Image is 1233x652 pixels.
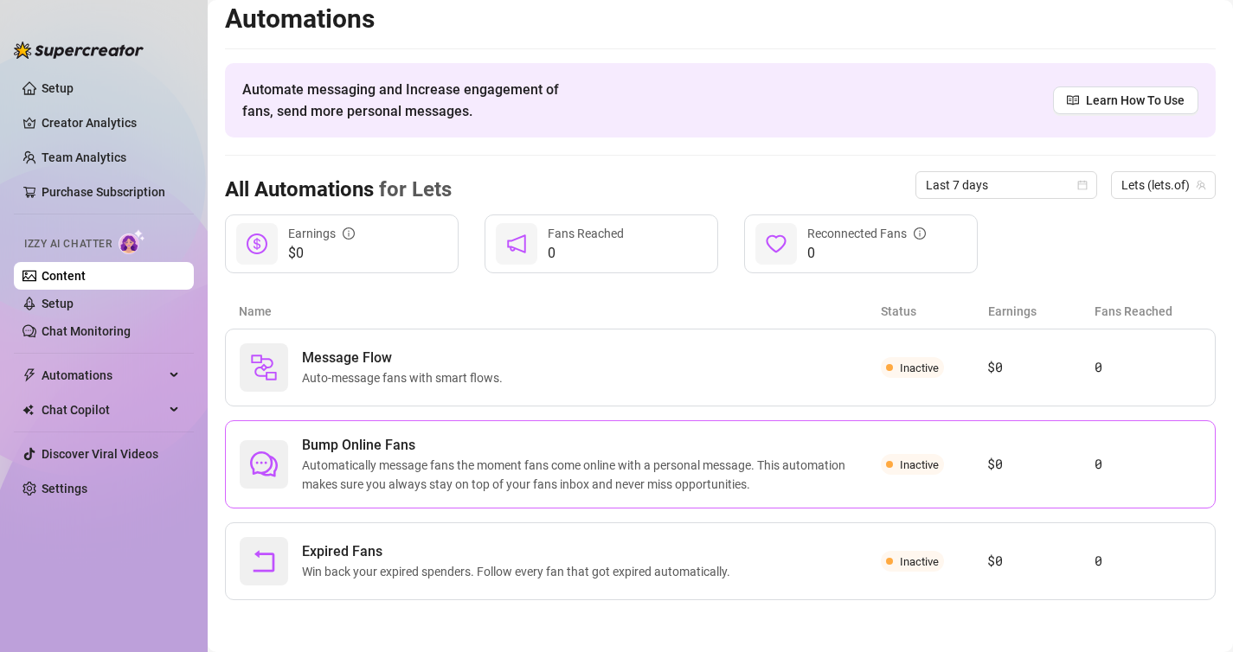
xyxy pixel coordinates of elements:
[42,81,74,95] a: Setup
[302,456,881,494] span: Automatically message fans the moment fans come online with a personal message. This automation m...
[374,177,452,201] span: for Lets
[1095,357,1201,378] article: 0
[288,224,355,243] div: Earnings
[987,357,1094,378] article: $0
[42,396,164,424] span: Chat Copilot
[900,458,939,471] span: Inactive
[881,302,988,321] article: Status
[1086,91,1185,110] span: Learn How To Use
[987,454,1094,475] article: $0
[242,79,575,122] span: Automate messaging and Increase engagement of fans, send more personal messages.
[548,227,624,240] span: Fans Reached
[900,555,939,568] span: Inactive
[926,172,1087,198] span: Last 7 days
[343,227,355,240] span: info-circle
[302,541,737,562] span: Expired Fans
[900,361,939,374] span: Inactive
[42,109,180,137] a: Creator Analytics
[42,297,74,310] a: Setup
[42,150,126,164] a: Team Analytics
[506,233,527,254] span: notification
[250,451,278,478] span: comment
[302,562,737,581] span: Win back your expired spenders. Follow every fan that got expired automatically.
[548,243,624,264] span: 0
[225,176,452,204] h3: All Automations
[807,224,926,243] div: Reconnected Fans
[988,302,1095,321] article: Earnings
[247,233,267,254] span: dollar
[42,324,131,338] a: Chat Monitoring
[42,269,86,283] a: Content
[250,547,278,575] span: rollback
[239,302,881,321] article: Name
[22,404,34,416] img: Chat Copilot
[302,348,510,368] span: Message Flow
[1067,94,1079,106] span: read
[1121,172,1205,198] span: Lets (lets.of)
[42,361,164,389] span: Automations
[42,178,180,206] a: Purchase Subscription
[288,243,355,264] span: $0
[1053,86,1198,114] a: Learn How To Use
[250,354,278,381] img: svg%3e
[225,3,1216,35] h2: Automations
[14,42,144,59] img: logo-BBDzfeDw.svg
[42,482,87,495] a: Settings
[302,368,510,387] span: Auto-message fans with smart flows.
[987,551,1094,572] article: $0
[1095,551,1201,572] article: 0
[119,229,145,254] img: AI Chatter
[1196,180,1206,190] span: team
[807,243,926,264] span: 0
[1095,302,1202,321] article: Fans Reached
[1077,180,1088,190] span: calendar
[22,368,36,382] span: thunderbolt
[24,236,112,252] span: Izzy AI Chatter
[302,435,881,456] span: Bump Online Fans
[1095,454,1201,475] article: 0
[42,447,158,461] a: Discover Viral Videos
[914,227,926,240] span: info-circle
[766,233,787,254] span: heart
